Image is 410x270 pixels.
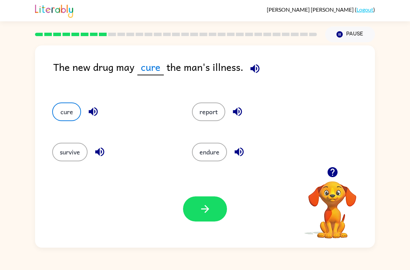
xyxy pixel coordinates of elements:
button: Pause [325,26,375,42]
button: survive [52,143,88,161]
img: Literably [35,3,73,18]
button: report [192,102,225,121]
video: Your browser must support playing .mp4 files to use Literably. Please try using another browser. [298,171,367,239]
button: cure [52,102,81,121]
button: endure [192,143,227,161]
div: ( ) [267,6,375,13]
a: Logout [356,6,373,13]
div: The new drug may the man's illness. [53,59,375,89]
span: [PERSON_NAME] [PERSON_NAME] [267,6,355,13]
span: cure [137,59,164,75]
